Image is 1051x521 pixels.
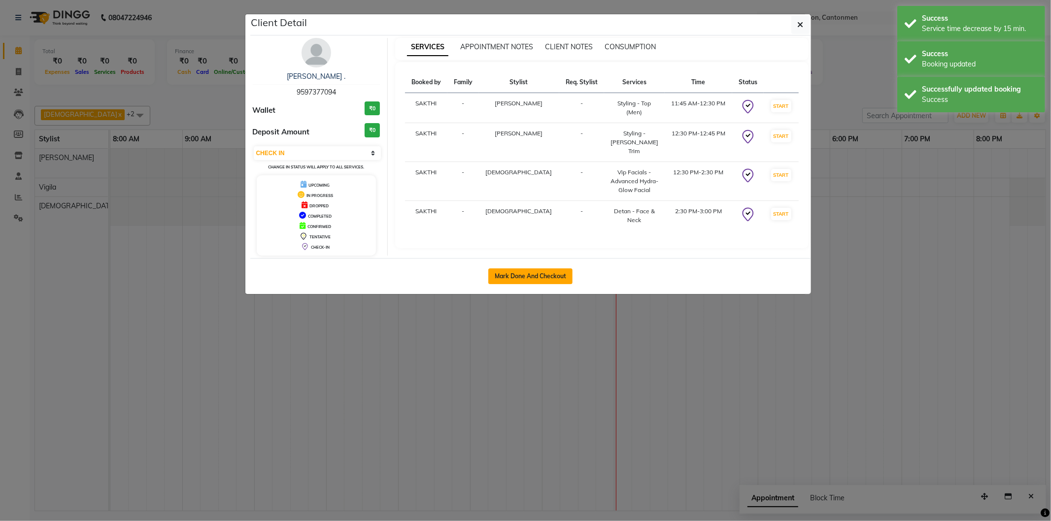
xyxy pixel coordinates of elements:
span: IN PROGRESS [306,193,333,198]
span: SERVICES [407,38,448,56]
div: Detan - Face & Neck [610,207,659,225]
th: Stylist [479,72,559,93]
span: 9597377094 [297,88,336,97]
a: [PERSON_NAME] . [287,72,345,81]
th: Services [604,72,665,93]
span: Wallet [253,105,276,116]
button: START [771,100,791,112]
h3: ₹0 [365,101,380,116]
span: [DEMOGRAPHIC_DATA] [486,168,552,176]
span: TENTATIVE [309,234,331,239]
span: Deposit Amount [253,127,310,138]
span: UPCOMING [308,183,330,188]
div: Success [922,95,1038,105]
button: START [771,208,791,220]
button: START [771,169,791,181]
span: [DEMOGRAPHIC_DATA] [486,207,552,215]
button: Mark Done And Checkout [488,268,573,284]
h3: ₹0 [365,123,380,137]
td: SAKTHI [405,162,447,201]
td: - [559,123,604,162]
div: Styling - [PERSON_NAME] Trim [610,129,659,156]
div: Vip Facials - Advanced Hydra-Glow Facial [610,168,659,195]
td: 2:30 PM-3:00 PM [665,201,732,231]
th: Booked by [405,72,447,93]
td: 11:45 AM-12:30 PM [665,93,732,123]
span: APPOINTMENT NOTES [460,42,533,51]
span: DROPPED [309,203,329,208]
div: Styling - Top (Men) [610,99,659,117]
td: - [447,162,479,201]
span: CLIENT NOTES [545,42,593,51]
td: SAKTHI [405,201,447,231]
button: START [771,130,791,142]
td: - [447,123,479,162]
td: - [559,93,604,123]
div: Successfully updated booking [922,84,1038,95]
span: [PERSON_NAME] [495,130,543,137]
th: Status [732,72,764,93]
span: CONSUMPTION [605,42,656,51]
img: avatar [302,38,331,67]
div: Success [922,49,1038,59]
td: - [447,93,479,123]
th: Req. Stylist [559,72,604,93]
th: Time [665,72,732,93]
td: SAKTHI [405,123,447,162]
td: - [559,201,604,231]
span: CONFIRMED [307,224,331,229]
td: 12:30 PM-2:30 PM [665,162,732,201]
td: 12:30 PM-12:45 PM [665,123,732,162]
td: - [559,162,604,201]
span: COMPLETED [308,214,332,219]
div: Success [922,13,1038,24]
th: Family [447,72,479,93]
h5: Client Detail [251,15,307,30]
small: Change in status will apply to all services. [268,164,364,169]
span: CHECK-IN [311,245,330,250]
div: Service time decrease by 15 min. [922,24,1038,34]
td: SAKTHI [405,93,447,123]
td: - [447,201,479,231]
div: Booking updated [922,59,1038,69]
span: [PERSON_NAME] [495,99,543,107]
